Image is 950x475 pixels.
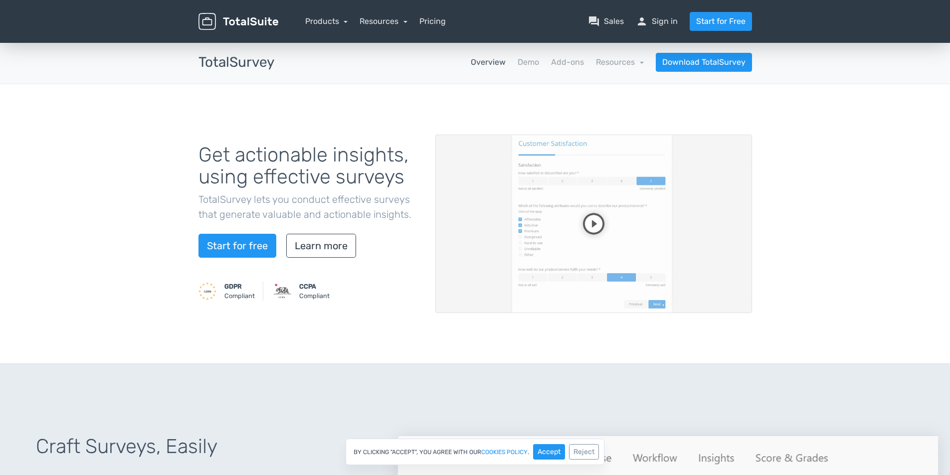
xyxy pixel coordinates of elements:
[596,57,644,67] a: Resources
[533,444,565,460] button: Accept
[305,16,348,26] a: Products
[656,53,752,72] a: Download TotalSurvey
[198,234,276,258] a: Start for free
[471,56,506,68] a: Overview
[286,234,356,258] a: Learn more
[360,16,407,26] a: Resources
[198,282,216,300] img: GDPR
[588,15,600,27] span: question_answer
[588,15,624,27] a: question_answerSales
[198,192,420,222] p: TotalSurvey lets you conduct effective surveys that generate valuable and actionable insights.
[551,56,584,68] a: Add-ons
[36,436,374,458] h1: Craft Surveys, Easily
[636,15,648,27] span: person
[299,283,316,290] strong: CCPA
[273,282,291,300] img: CCPA
[419,15,446,27] a: Pricing
[198,55,274,70] h3: TotalSurvey
[518,56,539,68] a: Demo
[690,12,752,31] a: Start for Free
[198,13,278,30] img: TotalSuite for WordPress
[636,15,678,27] a: personSign in
[224,283,242,290] strong: GDPR
[198,144,420,188] h1: Get actionable insights, using effective surveys
[224,282,255,301] small: Compliant
[569,444,599,460] button: Reject
[299,282,330,301] small: Compliant
[346,439,604,465] div: By clicking "Accept", you agree with our .
[481,449,528,455] a: cookies policy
